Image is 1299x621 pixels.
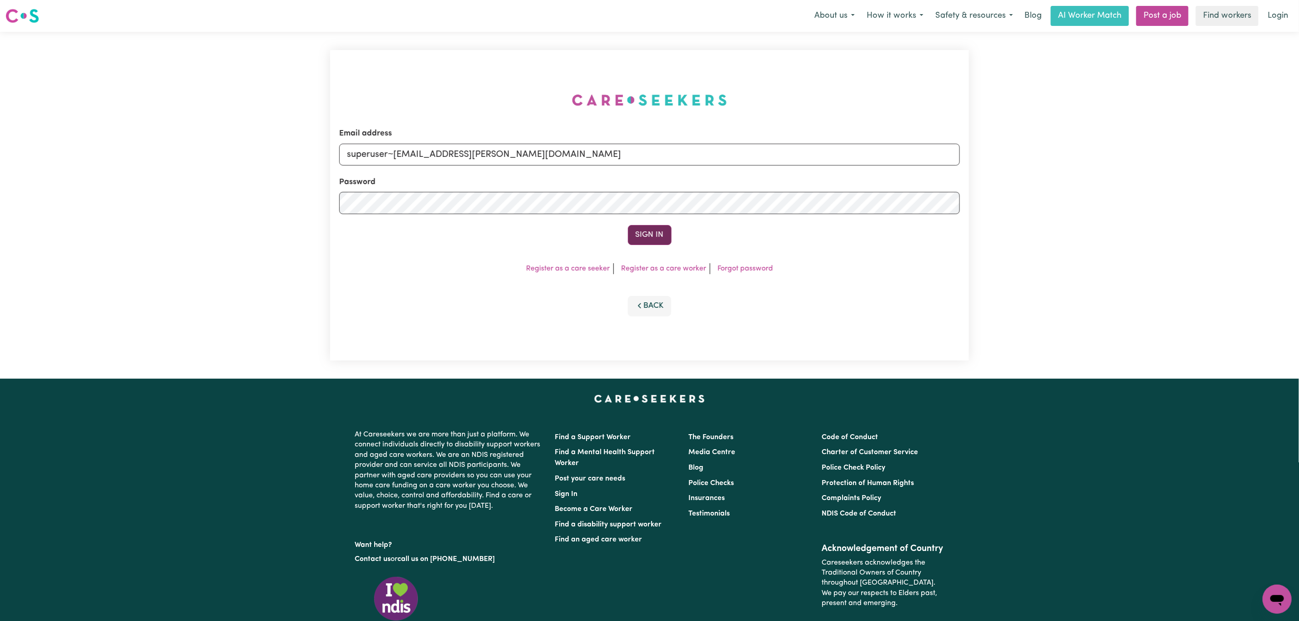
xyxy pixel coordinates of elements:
a: Careseekers home page [594,395,705,402]
p: At Careseekers we are more than just a platform. We connect individuals directly to disability su... [355,426,544,515]
a: Register as a care worker [621,265,706,272]
a: Find a disability support worker [555,521,662,528]
button: About us [808,6,861,25]
label: Password [339,176,376,188]
a: Sign In [555,491,578,498]
p: or [355,551,544,568]
a: Post a job [1136,6,1189,26]
a: call us on [PHONE_NUMBER] [398,556,495,563]
a: The Founders [688,434,733,441]
a: Media Centre [688,449,735,456]
a: Find an aged care worker [555,536,642,543]
button: How it works [861,6,929,25]
a: Forgot password [717,265,773,272]
a: Login [1262,6,1294,26]
a: Become a Care Worker [555,506,633,513]
a: Charter of Customer Service [822,449,918,456]
a: Code of Conduct [822,434,878,441]
p: Want help? [355,536,544,550]
input: Email address [339,144,960,165]
button: Sign In [628,225,672,245]
a: Protection of Human Rights [822,480,914,487]
a: NDIS Code of Conduct [822,510,896,517]
a: Blog [688,464,703,471]
button: Safety & resources [929,6,1019,25]
a: Police Checks [688,480,734,487]
label: Email address [339,128,392,140]
p: Careseekers acknowledges the Traditional Owners of Country throughout [GEOGRAPHIC_DATA]. We pay o... [822,554,944,612]
a: Complaints Policy [822,495,881,502]
a: Police Check Policy [822,464,885,471]
a: Careseekers logo [5,5,39,26]
h2: Acknowledgement of Country [822,543,944,554]
a: Contact us [355,556,391,563]
a: Testimonials [688,510,730,517]
a: Insurances [688,495,725,502]
iframe: Button to launch messaging window, conversation in progress [1263,585,1292,614]
a: Blog [1019,6,1047,26]
button: Back [628,296,672,316]
a: AI Worker Match [1051,6,1129,26]
img: Careseekers logo [5,8,39,24]
a: Register as a care seeker [526,265,610,272]
a: Post your care needs [555,475,626,482]
a: Find a Mental Health Support Worker [555,449,655,467]
a: Find workers [1196,6,1259,26]
a: Find a Support Worker [555,434,631,441]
